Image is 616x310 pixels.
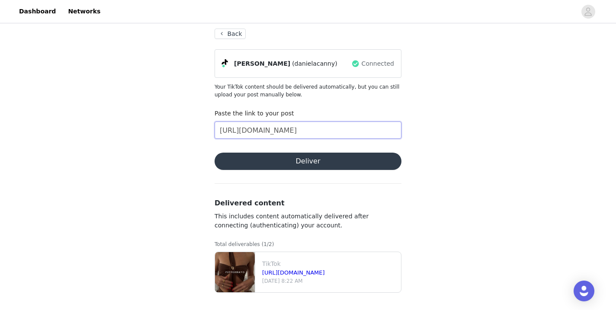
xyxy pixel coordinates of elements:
p: TikTok [262,259,398,268]
label: Paste the link to your post [215,110,294,117]
img: file [215,252,255,292]
p: Your TikTok content should be delivered automatically, but you can still upload your post manuall... [215,83,401,99]
div: Open Intercom Messenger [574,281,594,301]
p: [DATE] 8:22 AM [262,277,398,285]
span: This includes content automatically delivered after connecting (authenticating) your account. [215,213,369,229]
p: Total deliverables (1/2) [215,240,401,248]
button: Back [215,29,246,39]
span: Connected [362,59,394,68]
input: Paste the link to your content here [215,121,401,139]
a: Dashboard [14,2,61,21]
div: avatar [584,5,592,19]
span: (danielacanny) [292,59,337,68]
a: [URL][DOMAIN_NAME] [262,269,325,276]
h3: Delivered content [215,198,401,208]
span: [PERSON_NAME] [234,59,290,68]
button: Deliver [215,153,401,170]
a: Networks [63,2,106,21]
